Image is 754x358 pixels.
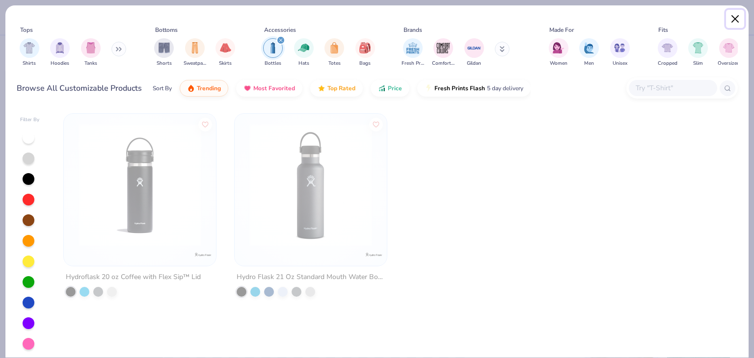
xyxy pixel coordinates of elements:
[549,38,568,67] div: filter for Women
[388,84,402,92] span: Price
[364,245,384,264] img: Hydro Flask logo
[693,42,703,53] img: Slim Image
[184,38,206,67] button: filter button
[464,38,484,67] button: filter button
[467,41,482,55] img: Gildan Image
[159,42,170,53] img: Shorts Image
[584,60,594,67] span: Men
[658,26,668,34] div: Fits
[268,42,278,53] img: Bottles Image
[184,38,206,67] div: filter for Sweatpants
[614,42,625,53] img: Unisex Image
[417,80,531,97] button: Fresh Prints Flash5 day delivery
[244,124,377,246] img: c1ad89f6-a157-4d3c-b22d-c3bb503ec31a
[359,42,370,53] img: Bags Image
[66,271,201,283] div: Hydroflask 20 oz Coffee with Flex Sip™ Lid
[236,80,302,97] button: Most Favorited
[425,84,432,92] img: flash.gif
[610,38,630,67] div: filter for Unisex
[579,38,599,67] button: filter button
[220,42,231,53] img: Skirts Image
[324,38,344,67] div: filter for Totes
[371,80,409,97] button: Price
[718,38,740,67] div: filter for Oversized
[50,38,70,67] div: filter for Hoodies
[355,38,375,67] button: filter button
[193,245,213,264] img: Hydro Flask logo
[693,60,703,67] span: Slim
[157,60,172,67] span: Shorts
[253,84,295,92] span: Most Favorited
[662,42,673,53] img: Cropped Image
[579,38,599,67] div: filter for Men
[298,42,309,53] img: Hats Image
[153,84,172,93] div: Sort By
[237,271,385,283] div: Hydro Flask 21 Oz Standard Mouth Water Bottle
[264,26,296,34] div: Accessories
[402,60,424,67] span: Fresh Prints
[432,38,455,67] button: filter button
[723,42,734,53] img: Oversized Image
[294,38,314,67] button: filter button
[263,38,283,67] div: filter for Bottles
[613,60,627,67] span: Unisex
[197,84,221,92] span: Trending
[189,42,200,53] img: Sweatpants Image
[199,117,213,131] button: Like
[688,38,708,67] button: filter button
[718,38,740,67] button: filter button
[549,38,568,67] button: filter button
[219,60,232,67] span: Skirts
[658,38,677,67] button: filter button
[294,38,314,67] div: filter for Hats
[726,10,745,28] button: Close
[265,60,281,67] span: Bottles
[24,42,35,53] img: Shirts Image
[467,60,481,67] span: Gildan
[20,26,33,34] div: Tops
[355,38,375,67] div: filter for Bags
[298,60,309,67] span: Hats
[487,83,523,94] span: 5 day delivery
[154,38,174,67] button: filter button
[464,38,484,67] div: filter for Gildan
[243,84,251,92] img: most_fav.gif
[436,41,451,55] img: Comfort Colors Image
[549,26,574,34] div: Made For
[610,38,630,67] button: filter button
[50,38,70,67] button: filter button
[20,38,39,67] div: filter for Shirts
[187,84,195,92] img: trending.gif
[84,60,97,67] span: Tanks
[635,82,710,94] input: Try "T-Shirt"
[51,60,69,67] span: Hoodies
[23,60,36,67] span: Shirts
[369,117,383,131] button: Like
[263,38,283,67] button: filter button
[658,60,677,67] span: Cropped
[432,60,455,67] span: Comfort Colors
[584,42,594,53] img: Men Image
[328,60,341,67] span: Totes
[215,38,235,67] button: filter button
[310,80,363,97] button: Top Rated
[180,80,228,97] button: Trending
[688,38,708,67] div: filter for Slim
[20,38,39,67] button: filter button
[324,38,344,67] button: filter button
[329,42,340,53] img: Totes Image
[405,41,420,55] img: Fresh Prints Image
[432,38,455,67] div: filter for Comfort Colors
[404,26,422,34] div: Brands
[327,84,355,92] span: Top Rated
[155,26,178,34] div: Bottoms
[658,38,677,67] div: filter for Cropped
[318,84,325,92] img: TopRated.gif
[81,38,101,67] div: filter for Tanks
[402,38,424,67] div: filter for Fresh Prints
[20,116,40,124] div: Filter By
[154,38,174,67] div: filter for Shorts
[718,60,740,67] span: Oversized
[215,38,235,67] div: filter for Skirts
[54,42,65,53] img: Hoodies Image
